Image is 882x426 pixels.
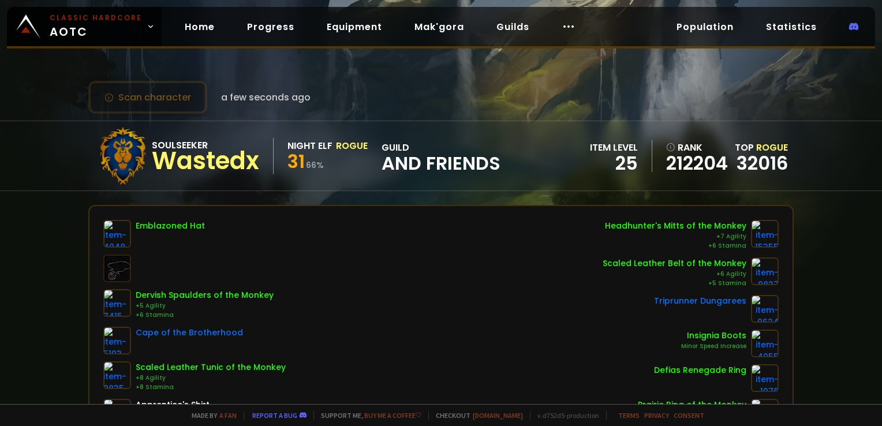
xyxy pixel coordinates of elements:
span: v. d752d5 - production [530,411,599,420]
a: Terms [618,411,640,420]
div: Defias Renegade Ring [654,364,746,376]
div: item level [590,140,638,155]
img: item-4048 [103,220,131,248]
small: Classic Hardcore [50,13,142,23]
div: +6 Stamina [136,311,274,320]
a: [DOMAIN_NAME] [473,411,523,420]
div: Insignia Boots [681,330,746,342]
a: 212204 [666,155,728,172]
a: a fan [219,411,237,420]
a: Buy me a coffee [364,411,421,420]
div: guild [382,140,500,172]
div: Cape of the Brotherhood [136,327,243,339]
div: Triprunner Dungarees [654,295,746,307]
a: Report a bug [252,411,297,420]
div: Soulseeker [152,138,259,152]
a: Privacy [644,411,669,420]
div: Night Elf [287,139,332,153]
a: Consent [674,411,704,420]
button: Scan character [88,81,207,114]
img: item-9827 [751,257,779,285]
a: Equipment [317,15,391,39]
img: item-1076 [751,364,779,392]
div: +8 Agility [136,373,286,383]
img: item-9624 [751,295,779,323]
a: Classic HardcoreAOTC [7,7,162,46]
div: +8 Stamina [136,383,286,392]
div: Wastedx [152,152,259,170]
div: Headhunter's Mitts of the Monkey [605,220,746,232]
div: +5 Stamina [603,279,746,288]
span: Rogue [756,141,788,154]
div: +6 Agility [603,270,746,279]
a: 32016 [737,150,788,176]
small: 66 % [306,159,324,171]
span: Made by [185,411,237,420]
a: Mak'gora [405,15,473,39]
div: rank [666,140,728,155]
div: +5 Agility [136,301,274,311]
div: +7 Agility [605,232,746,241]
span: Checkout [428,411,523,420]
div: Minor Speed Increase [681,342,746,351]
div: Rogue [336,139,368,153]
span: a few seconds ago [221,90,311,104]
img: item-7415 [103,289,131,317]
span: AOTC [50,13,142,40]
div: Dervish Spaulders of the Monkey [136,289,274,301]
div: +6 Stamina [605,241,746,251]
a: Home [175,15,224,39]
div: Prairie Ring of the Monkey [638,399,746,411]
img: item-4055 [751,330,779,357]
a: Guilds [487,15,539,39]
a: Population [667,15,743,39]
img: item-5193 [103,327,131,354]
div: Top [735,140,788,155]
div: Scaled Leather Tunic of the Monkey [136,361,286,373]
a: Progress [238,15,304,39]
span: Support me, [313,411,421,420]
span: 31 [287,148,305,174]
div: Apprentice's Shirt [136,399,210,411]
div: 25 [590,155,638,172]
div: Scaled Leather Belt of the Monkey [603,257,746,270]
span: And Friends [382,155,500,172]
img: item-9835 [103,361,131,389]
div: Emblazoned Hat [136,220,205,232]
img: item-15355 [751,220,779,248]
a: Statistics [757,15,826,39]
